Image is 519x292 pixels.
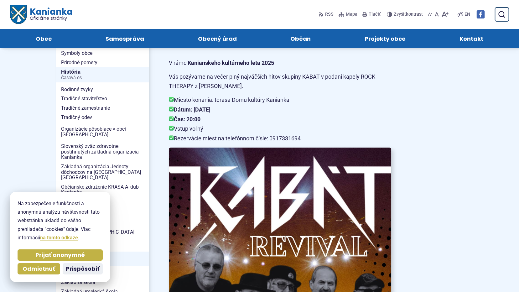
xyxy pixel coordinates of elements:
span: Tradičné zamestnanie [61,103,144,113]
span: Mapa [346,11,357,18]
a: Prírodné pomery [56,58,149,67]
span: Odmietnuť [23,265,55,273]
span: Tradičný odev [61,113,144,122]
button: Zväčšiť veľkosť písma [440,8,450,21]
img: bod [169,126,174,131]
span: Samospráva [106,29,144,48]
span: Symboly obce [61,49,144,58]
a: Základná škola [56,278,149,287]
a: Základná organizácia Jednoty dôchodcov na [GEOGRAPHIC_DATA] [GEOGRAPHIC_DATA] [56,162,149,182]
p: Miesto konania: terasa Domu kultúry Kanianka Vstup voľný Rezervácie miest na telefónnom čísle: 09... [169,95,391,143]
a: Obec [15,29,72,48]
a: RSS [319,8,335,21]
a: Tradičné zamestnanie [56,103,149,113]
span: Prispôsobiť [66,265,100,273]
p: Na zabezpečenie funkčnosti a anonymnú analýzu návštevnosti táto webstránka ukladá do vášho prehli... [18,199,103,242]
a: Rodinné zvyky [56,85,149,94]
a: Organizácie pôsobiace v obci [GEOGRAPHIC_DATA] [56,124,149,139]
span: Základná škola [61,278,144,287]
img: bod [169,135,174,140]
a: Symboly obce [56,49,149,58]
button: Prijať anonymné [18,249,103,261]
span: Časová os [61,76,144,81]
a: EN [463,11,471,18]
a: Občan [270,29,332,48]
button: Odmietnuť [18,263,60,274]
button: Zvýšiťkontrast [387,8,424,21]
a: Tradičné staviteľstvo [56,94,149,103]
span: RSS [325,11,334,18]
span: Kontakt [459,29,483,48]
a: Slovenský zväz zdravotne postihnutých základná organizácia Kanianka [56,142,149,162]
a: HistóriaČasová os [56,67,149,82]
img: Prejsť na domovskú stránku [10,5,26,24]
a: Samospráva [85,29,165,48]
a: na tomto odkaze [40,235,78,241]
button: Zmenšiť veľkosť písma [427,8,433,21]
span: Organizácie pôsobiace v obci [GEOGRAPHIC_DATA] [61,124,144,139]
span: Obec [36,29,52,48]
span: kontrast [394,12,423,17]
strong: Dátum: [DATE] Čas: 20:00 [169,106,210,123]
img: bod [169,97,174,102]
p: V rámci [169,58,391,68]
strong: Kanianskeho kultúrneho leta 2025 [188,60,274,66]
a: Kontakt [439,29,504,48]
span: Rodinné zvyky [61,85,144,94]
img: bod [169,107,174,112]
span: Základná organizácia Jednoty dôchodcov na [GEOGRAPHIC_DATA] [GEOGRAPHIC_DATA] [61,162,144,182]
a: Občianske združenie KRASA A-klub Kanianka [56,182,149,197]
span: Obecný úrad [198,29,237,48]
span: Tradičné staviteľstvo [61,94,144,103]
button: Prispôsobiť [63,263,103,274]
a: Tradičný odev [56,113,149,122]
span: Kanianka [26,8,72,21]
span: Slovenský zväz zdravotne postihnutých základná organizácia Kanianka [61,142,144,162]
button: Tlačiť [361,8,382,21]
span: História [61,67,144,82]
span: Tlačiť [369,12,381,17]
img: bod [169,116,174,121]
a: Obecný úrad [177,29,257,48]
span: Prírodné pomery [61,58,144,67]
a: Mapa [337,8,359,21]
a: Projekty obce [344,29,426,48]
p: Vás pozývame na večer plný najväčších hitov skupiny KABAT v podaní kapely ROCK THERAPY z [PERSON_... [169,72,391,91]
span: Oficiálne stránky [29,16,72,20]
img: Prejsť na Facebook stránku [476,10,485,18]
span: EN [465,11,470,18]
span: Občianske združenie KRASA A-klub Kanianka [61,182,144,197]
span: Zvýšiť [394,12,406,17]
a: Logo Kanianka, prejsť na domovskú stránku. [10,5,72,24]
span: Občan [290,29,311,48]
button: Nastaviť pôvodnú veľkosť písma [433,8,440,21]
span: Projekty obce [365,29,406,48]
span: Prijať anonymné [35,252,85,259]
